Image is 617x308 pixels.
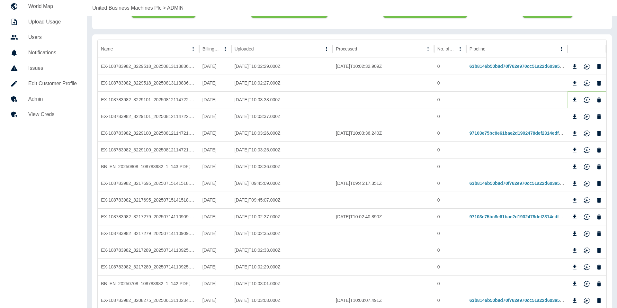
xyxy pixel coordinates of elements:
[582,129,592,138] button: Reimport
[231,125,333,141] div: 2025-08-13T10:03:26.000Z
[199,141,231,158] div: 11/08/2025
[570,145,579,155] button: Download
[594,229,604,239] button: Delete
[570,62,579,71] button: Download
[98,125,199,141] div: EX-108783982_8229100_20250812114721.csv
[5,30,82,45] a: Users
[582,112,592,122] button: Reimport
[98,158,199,175] div: BB_EN_20250808_108783982_1_143.PDF;
[231,208,333,225] div: 2025-07-15T10:02:37.000Z
[28,111,77,118] h5: View Creds
[231,175,333,192] div: 2025-07-28T09:45:09.000Z
[28,18,77,26] h5: Upload Usage
[434,125,466,141] div: 0
[231,75,333,91] div: 2025-08-14T10:02:27.000Z
[469,298,569,303] a: 63b8146b50b8d70f762e970cc51a22d603a5f027
[231,91,333,108] div: 2025-08-13T10:03:38.000Z
[98,208,199,225] div: EX-108783982_8217279_20250714110909.csv
[594,129,604,138] button: Delete
[594,246,604,255] button: Delete
[5,14,82,30] a: Upload Usage
[199,175,231,192] div: 11/07/2025
[434,141,466,158] div: 0
[434,225,466,242] div: 0
[98,225,199,242] div: EX-108783982_8217279_20250714110909.ZIP;
[333,175,434,192] div: 2025-07-28T09:45:17.351Z
[336,46,357,51] div: Processed
[582,262,592,272] button: Reimport
[322,44,331,53] button: Uploaded column menu
[437,46,455,51] div: No. of rows
[231,108,333,125] div: 2025-08-13T10:03:37.000Z
[231,225,333,242] div: 2025-07-15T10:02:35.000Z
[594,162,604,172] button: Delete
[98,91,199,108] div: EX-108783982_8229101_20250812114722.csv
[231,275,333,292] div: 2025-07-14T10:03:01.000Z
[231,192,333,208] div: 2025-07-28T09:45:07.000Z
[434,108,466,125] div: 0
[570,112,579,122] button: Download
[333,208,434,225] div: 2025-07-15T10:02:40.890Z
[5,107,82,122] a: View Creds
[434,208,466,225] div: 0
[5,76,82,91] a: Edit Customer Profile
[582,296,592,305] button: Reimport
[582,229,592,239] button: Reimport
[98,108,199,125] div: EX-108783982_8229101_20250812114722.ZIP;
[434,91,466,108] div: 0
[570,246,579,255] button: Download
[594,112,604,122] button: Delete
[594,212,604,222] button: Delete
[469,214,569,219] a: 97103e75bc8e61bae2d1902478def2314edfd6cb
[570,296,579,305] button: Download
[582,62,592,71] button: Reimport
[28,64,77,72] h5: Issues
[582,145,592,155] button: Reimport
[199,91,231,108] div: 11/08/2025
[594,262,604,272] button: Delete
[199,208,231,225] div: 11/07/2025
[594,95,604,105] button: Delete
[570,195,579,205] button: Download
[98,175,199,192] div: EX-108783982_8217695_20250715141518.csv
[163,4,165,12] p: >
[582,179,592,188] button: Reimport
[582,162,592,172] button: Reimport
[594,279,604,289] button: Delete
[231,58,333,75] div: 2025-08-14T10:02:29.000Z
[469,131,569,136] a: 97103e75bc8e61bae2d1902478def2314edfd6cb
[557,44,566,53] button: Pipeline column menu
[434,192,466,208] div: 0
[199,192,231,208] div: 11/07/2025
[101,46,113,51] div: Name
[199,258,231,275] div: 11/07/2025
[434,275,466,292] div: 0
[434,158,466,175] div: 0
[231,141,333,158] div: 2025-08-13T10:03:25.000Z
[221,44,230,53] button: Billing Date column menu
[570,212,579,222] button: Download
[98,75,199,91] div: EX-108783982_8229518_20250813113836.ZIP;
[434,58,466,75] div: 0
[570,129,579,138] button: Download
[235,46,254,51] div: Uploaded
[594,62,604,71] button: Delete
[570,95,579,105] button: Download
[5,60,82,76] a: Issues
[28,95,77,103] h5: Admin
[202,46,220,51] div: Billing Date
[92,4,161,12] a: United Business Machines Plc
[469,64,569,69] a: 63b8146b50b8d70f762e970cc51a22d603a5f027
[231,258,333,275] div: 2025-07-15T10:02:29.000Z
[582,212,592,222] button: Reimport
[167,4,184,12] p: ADMIN
[28,49,77,57] h5: Notifications
[199,158,231,175] div: 11/08/2025
[199,225,231,242] div: 11/07/2025
[434,75,466,91] div: 0
[434,175,466,192] div: 0
[424,44,433,53] button: Processed column menu
[199,125,231,141] div: 11/08/2025
[594,195,604,205] button: Delete
[333,125,434,141] div: 2025-08-13T10:03:36.240Z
